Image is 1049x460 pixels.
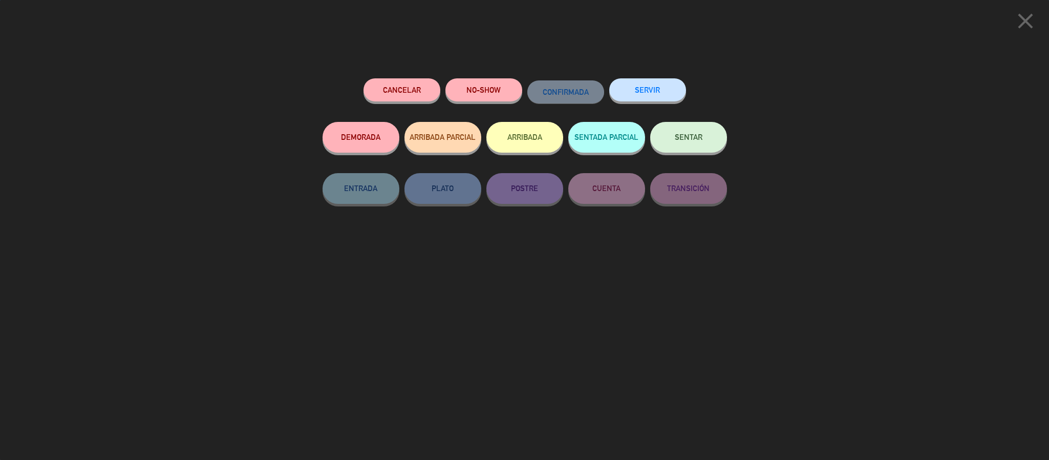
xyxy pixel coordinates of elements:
button: Cancelar [363,78,440,101]
button: close [1010,8,1041,38]
i: close [1013,8,1038,34]
button: POSTRE [486,173,563,204]
button: NO-SHOW [445,78,522,101]
button: PLATO [404,173,481,204]
span: ARRIBADA PARCIAL [410,133,476,141]
span: SENTAR [675,133,702,141]
button: TRANSICIÓN [650,173,727,204]
button: ENTRADA [323,173,399,204]
button: DEMORADA [323,122,399,153]
button: ARRIBADA [486,122,563,153]
button: ARRIBADA PARCIAL [404,122,481,153]
button: SENTAR [650,122,727,153]
button: CUENTA [568,173,645,204]
button: SERVIR [609,78,686,101]
button: SENTADA PARCIAL [568,122,645,153]
button: CONFIRMADA [527,80,604,103]
span: CONFIRMADA [543,88,589,96]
